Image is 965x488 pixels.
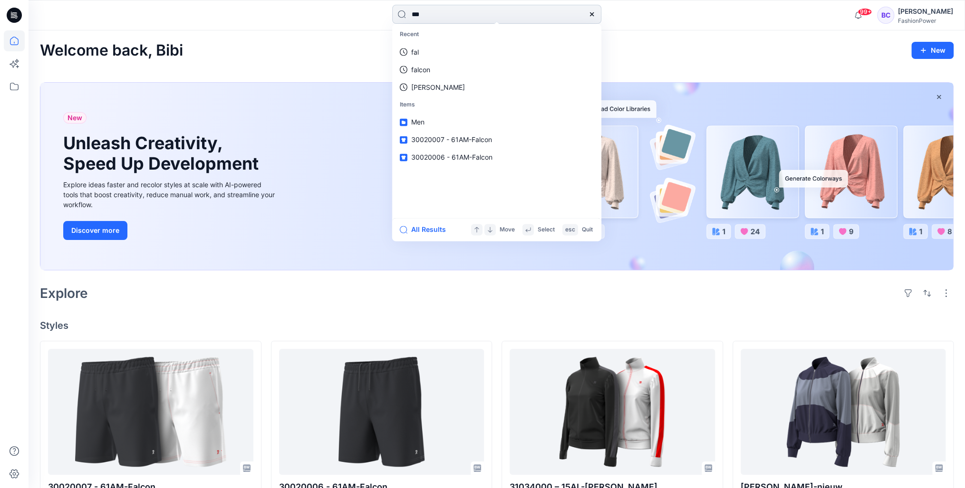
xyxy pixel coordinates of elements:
p: Select [538,225,555,235]
h2: Explore [40,286,88,301]
div: FashionPower [898,17,953,24]
a: falcon [394,61,599,78]
p: esc [565,225,575,235]
span: Men [411,118,425,126]
div: Explore ideas faster and recolor styles at scale with AI-powered tools that boost creativity, red... [63,180,277,210]
button: New [911,42,954,59]
a: 31034000 – 15AL-Molly [510,349,715,475]
a: 30020007 - 61AM-Falcon [394,131,599,149]
a: Discover more [63,221,277,240]
a: fal [394,43,599,61]
p: Items [394,96,599,114]
h1: Unleash Creativity, Speed Up Development [63,133,263,174]
span: 99+ [858,8,872,16]
button: Discover more [63,221,127,240]
span: 30020006 - 61AM-Falcon [411,153,492,162]
span: 30020007 - 61AM-Falcon [411,136,492,144]
div: [PERSON_NAME] [898,6,953,17]
a: 30020006 - 61AM-Falcon [279,349,484,475]
h4: Styles [40,320,954,331]
p: Quit [582,225,593,235]
a: Lina-nieuw [741,349,946,475]
p: falcon [411,65,430,75]
h2: Welcome back, Bibi [40,42,183,59]
span: New [68,112,82,124]
div: BC [877,7,894,24]
a: 30020007 - 61AM-Falcon [48,349,253,475]
p: Move [500,225,515,235]
p: fal [411,47,419,57]
p: Recent [394,26,599,43]
a: 30020006 - 61AM-Falcon [394,149,599,166]
a: [PERSON_NAME] [394,78,599,96]
p: miranda [411,82,465,92]
button: All Results [400,224,452,235]
a: Men [394,114,599,131]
